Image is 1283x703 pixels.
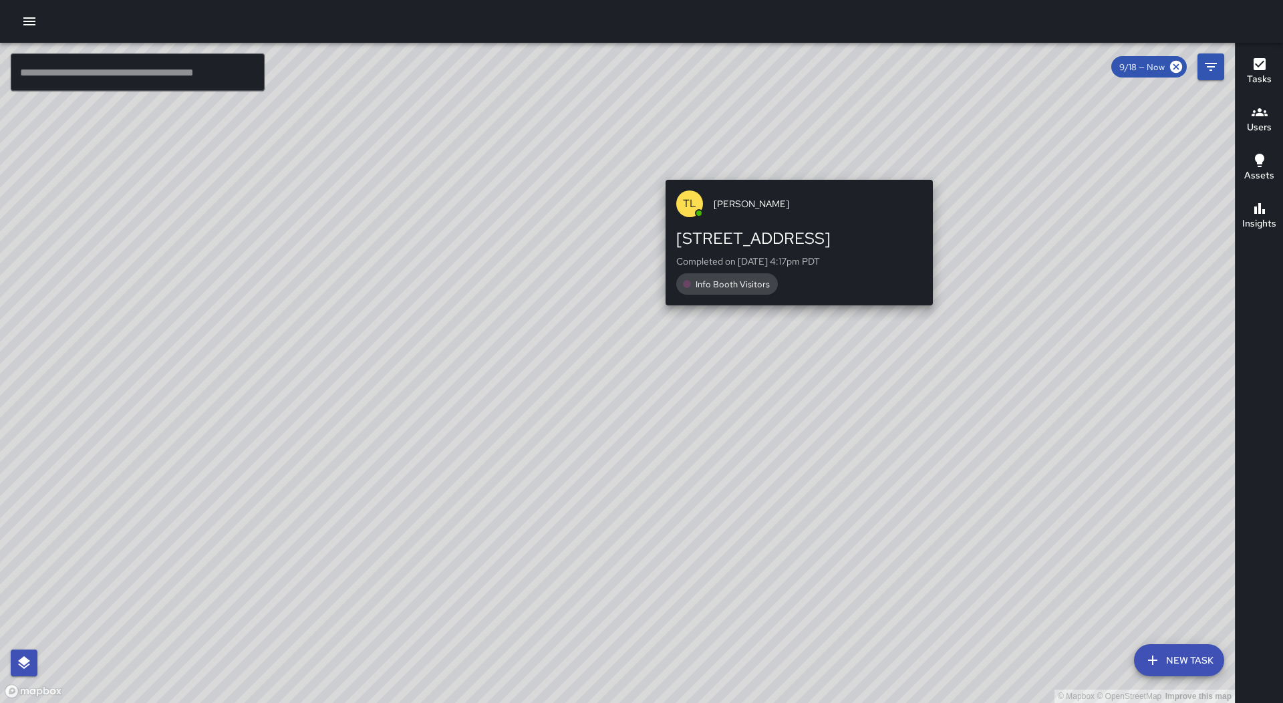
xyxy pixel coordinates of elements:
[1111,56,1187,78] div: 9/18 — Now
[676,255,922,268] p: Completed on [DATE] 4:17pm PDT
[1236,144,1283,192] button: Assets
[1242,217,1276,231] h6: Insights
[1236,96,1283,144] button: Users
[688,279,778,290] span: Info Booth Visitors
[676,228,922,249] div: [STREET_ADDRESS]
[1236,48,1283,96] button: Tasks
[1247,120,1272,135] h6: Users
[683,196,696,212] p: TL
[714,197,922,210] span: [PERSON_NAME]
[1134,644,1224,676] button: New Task
[1244,168,1274,183] h6: Assets
[1197,53,1224,80] button: Filters
[1111,61,1173,73] span: 9/18 — Now
[1236,192,1283,241] button: Insights
[1247,72,1272,87] h6: Tasks
[666,180,933,305] button: TL[PERSON_NAME][STREET_ADDRESS]Completed on [DATE] 4:17pm PDTInfo Booth Visitors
